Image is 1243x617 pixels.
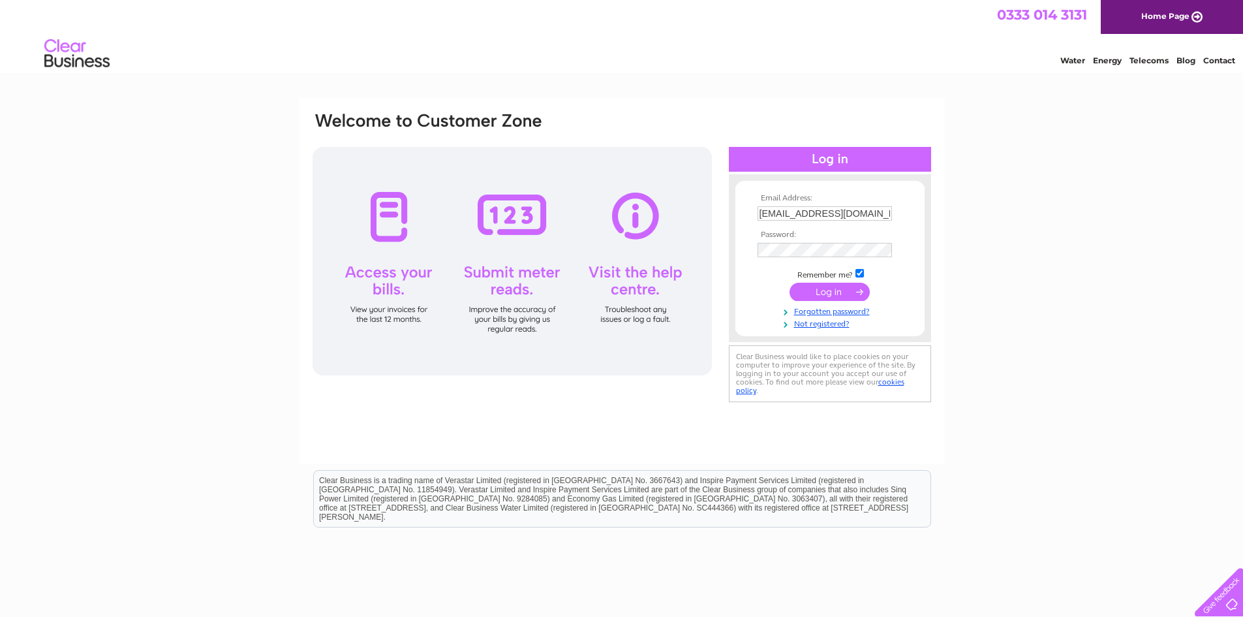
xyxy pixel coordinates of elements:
[758,304,906,317] a: Forgotten password?
[1093,55,1122,65] a: Energy
[1060,55,1085,65] a: Water
[997,7,1087,23] a: 0333 014 3131
[314,7,930,63] div: Clear Business is a trading name of Verastar Limited (registered in [GEOGRAPHIC_DATA] No. 3667643...
[790,283,870,301] input: Submit
[758,317,906,329] a: Not registered?
[1176,55,1195,65] a: Blog
[754,194,906,203] th: Email Address:
[44,34,110,74] img: logo.png
[754,230,906,240] th: Password:
[1203,55,1235,65] a: Contact
[736,377,904,395] a: cookies policy
[729,345,931,402] div: Clear Business would like to place cookies on your computer to improve your experience of the sit...
[754,267,906,280] td: Remember me?
[1129,55,1169,65] a: Telecoms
